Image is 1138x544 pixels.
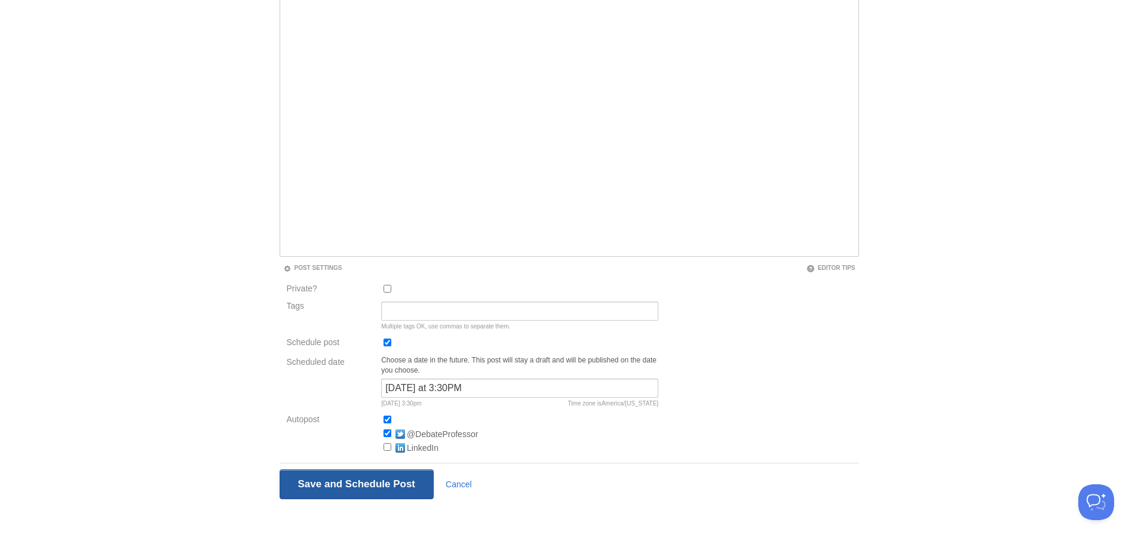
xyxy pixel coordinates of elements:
[395,429,405,439] img: twitter.png
[446,480,472,489] a: Cancel
[381,324,658,330] div: Multiple tags OK, use commas to separate them.
[280,469,434,499] input: Save and Schedule Post
[287,415,375,426] label: Autopost
[602,400,658,407] span: America/[US_STATE]
[1078,484,1114,520] iframe: Help Scout Beacon - Open
[381,355,658,376] p: Choose a date in the future. This post will stay a draft and will be published on the date you ch...
[381,429,478,442] label: @DebateProfessor
[395,443,405,453] img: linkedin.png
[384,443,391,451] input: LinkedIn
[287,284,375,296] label: Private?
[287,358,375,369] label: Scheduled date
[381,379,658,398] input: Now
[568,401,659,407] div: Time zone is
[283,302,378,310] label: Tags
[806,265,855,271] a: Editor Tips
[384,429,391,437] input: @DebateProfessor
[287,338,375,349] label: Schedule post
[283,265,342,271] a: Post Settings
[381,443,438,456] label: LinkedIn
[381,401,658,407] div: [DATE] 3:30pm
